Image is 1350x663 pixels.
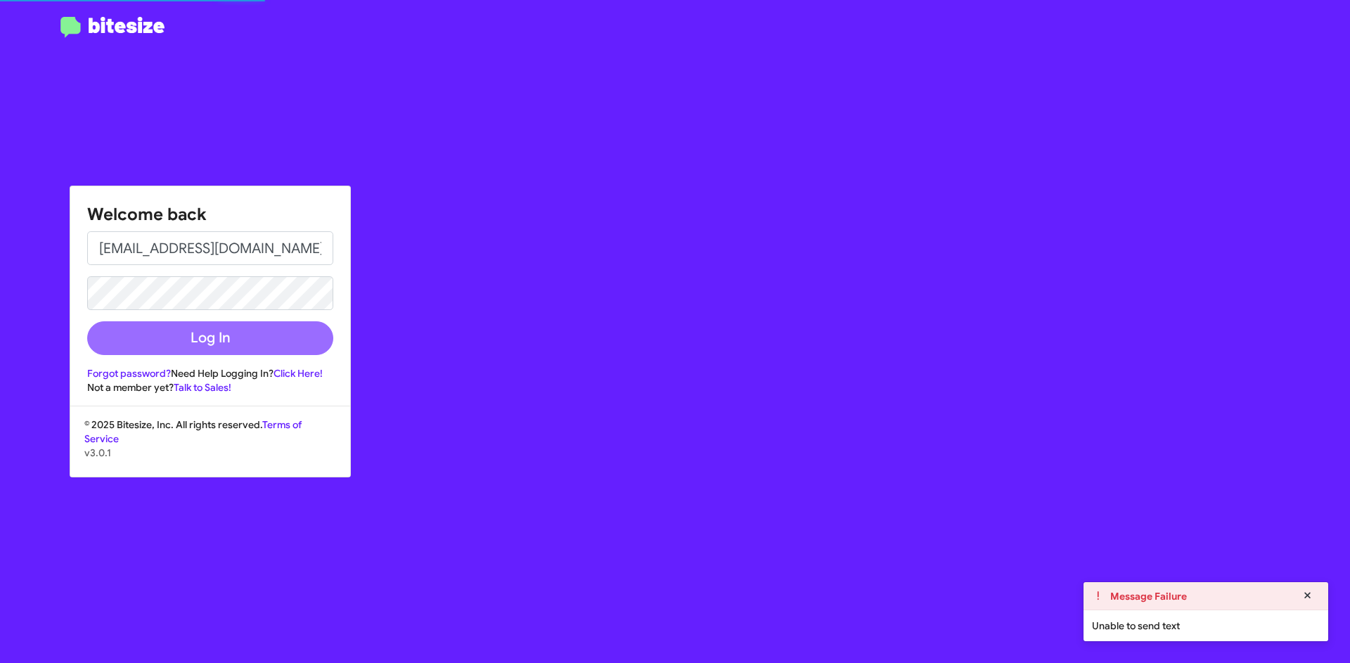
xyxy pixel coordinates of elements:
[1084,610,1328,641] div: Unable to send text
[84,446,336,460] p: v3.0.1
[87,366,333,380] div: Need Help Logging In?
[87,203,333,226] h1: Welcome back
[87,367,171,380] a: Forgot password?
[87,231,333,265] input: Email address
[1110,589,1187,603] strong: Message Failure
[174,381,231,394] a: Talk to Sales!
[87,321,333,355] button: Log In
[70,418,350,477] div: © 2025 Bitesize, Inc. All rights reserved.
[274,367,323,380] a: Click Here!
[87,380,333,394] div: Not a member yet?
